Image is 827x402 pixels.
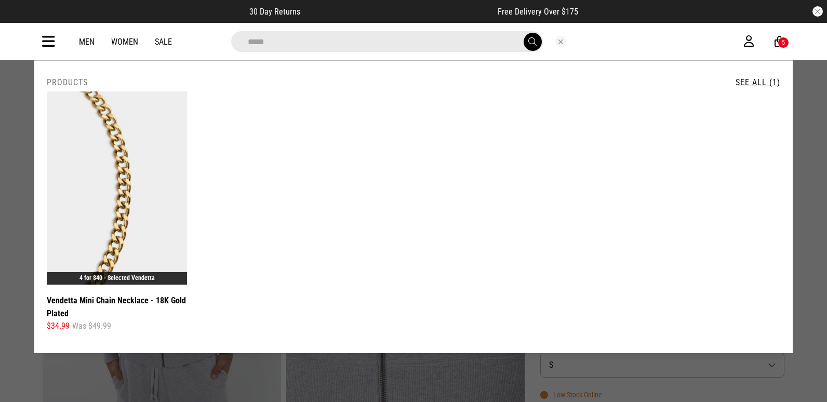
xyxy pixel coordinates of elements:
span: Free Delivery Over $175 [498,7,578,17]
a: Women [111,37,138,47]
span: $34.99 [47,320,70,332]
div: 5 [782,39,785,46]
img: Vendetta Mini Chain Necklace - 18k Gold Plated in Gold [47,91,187,285]
h2: Products [47,77,88,87]
a: See All (1) [736,77,780,87]
a: Men [79,37,95,47]
iframe: LiveChat chat widget [783,358,827,402]
button: Close search [555,36,566,47]
a: 4 for $40 - Selected Vendetta [79,274,155,282]
a: Vendetta Mini Chain Necklace - 18K Gold Plated [47,294,187,320]
span: 30 Day Returns [249,7,300,17]
a: 5 [775,36,784,47]
iframe: Customer reviews powered by Trustpilot [321,6,477,17]
span: Was $49.99 [72,320,111,332]
a: Sale [155,37,172,47]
